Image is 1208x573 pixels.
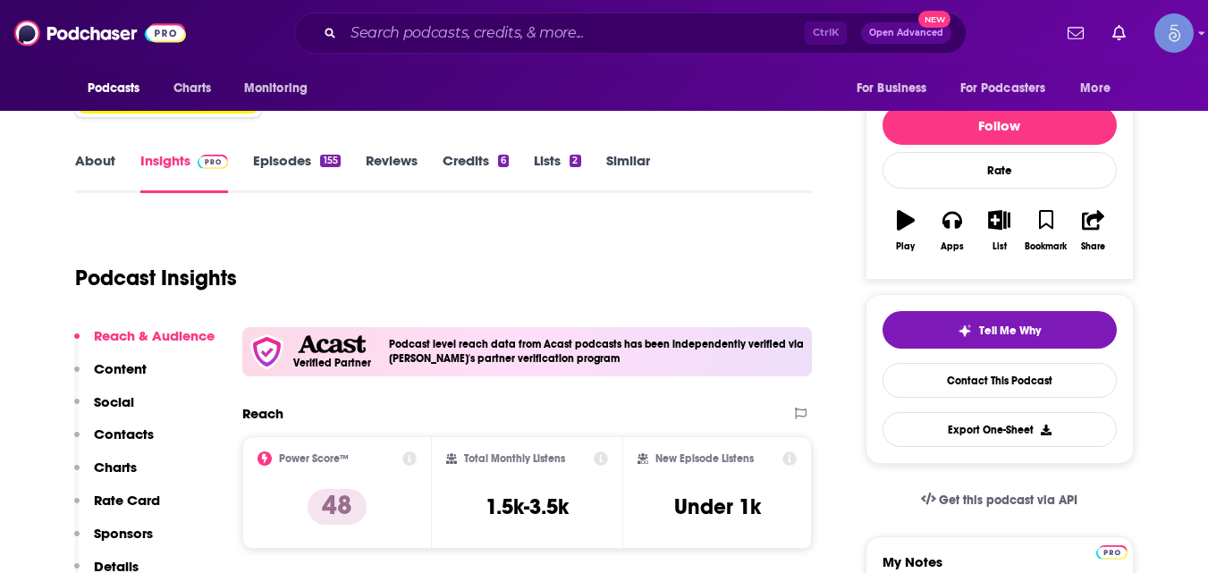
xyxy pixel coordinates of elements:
button: Follow [883,105,1117,145]
a: InsightsPodchaser Pro [140,152,229,193]
a: Get this podcast via API [907,478,1093,522]
div: Play [896,241,915,252]
button: open menu [232,72,331,105]
a: Pro website [1096,543,1128,560]
span: Ctrl K [805,21,847,45]
a: Lists2 [534,152,580,193]
button: Reach & Audience [74,327,215,360]
h2: Total Monthly Listens [464,452,565,465]
span: Tell Me Why [979,324,1041,338]
span: For Podcasters [960,76,1046,101]
h1: Podcast Insights [75,265,237,291]
div: 155 [320,155,340,167]
button: tell me why sparkleTell Me Why [883,311,1117,349]
span: Logged in as Spiral5-G1 [1154,13,1194,53]
button: open menu [844,72,950,105]
a: Charts [162,72,223,105]
button: open menu [1068,72,1133,105]
img: Podchaser Pro [1096,545,1128,560]
p: Social [94,393,134,410]
button: Content [74,360,147,393]
a: Episodes155 [253,152,340,193]
button: Contacts [74,426,154,459]
h2: New Episode Listens [655,452,754,465]
div: Search podcasts, credits, & more... [294,13,967,54]
button: Open AdvancedNew [861,22,951,44]
div: List [993,241,1007,252]
a: Show notifications dropdown [1060,18,1091,48]
div: Bookmark [1025,241,1067,252]
button: open menu [949,72,1072,105]
button: Apps [929,198,976,263]
h3: 1.5k-3.5k [486,493,569,520]
span: For Business [857,76,927,101]
h5: Verified Partner [293,358,371,368]
p: Rate Card [94,492,160,509]
div: Share [1081,241,1105,252]
button: Show profile menu [1154,13,1194,53]
img: Acast [298,335,366,354]
h2: Power Score™ [279,452,349,465]
a: Reviews [366,152,418,193]
h4: Podcast level reach data from Acast podcasts has been independently verified via [PERSON_NAME]'s ... [389,338,806,365]
span: More [1080,76,1111,101]
span: Charts [173,76,212,101]
a: Show notifications dropdown [1105,18,1133,48]
h3: Under 1k [674,493,761,520]
p: Content [94,360,147,377]
a: About [75,152,115,193]
img: Podchaser Pro [198,155,229,169]
button: Export One-Sheet [883,412,1117,447]
button: List [976,198,1022,263]
h2: Reach [242,405,283,422]
p: 48 [308,489,367,525]
p: Reach & Audience [94,327,215,344]
img: Podchaser - Follow, Share and Rate Podcasts [14,16,186,50]
a: Credits6 [443,152,509,193]
div: Rate [883,152,1117,189]
span: Podcasts [88,76,140,101]
button: Charts [74,459,137,492]
div: 6 [498,155,509,167]
div: Apps [941,241,964,252]
img: verfied icon [249,334,284,369]
img: tell me why sparkle [958,324,972,338]
p: Charts [94,459,137,476]
button: Rate Card [74,492,160,525]
span: New [918,11,950,28]
input: Search podcasts, credits, & more... [343,19,805,47]
button: Bookmark [1023,198,1069,263]
span: Get this podcast via API [939,493,1077,508]
a: Similar [606,152,650,193]
button: Share [1069,198,1116,263]
div: 2 [570,155,580,167]
img: User Profile [1154,13,1194,53]
button: Social [74,393,134,426]
button: Play [883,198,929,263]
p: Sponsors [94,525,153,542]
span: Open Advanced [869,29,943,38]
a: Contact This Podcast [883,363,1117,398]
button: Sponsors [74,525,153,558]
button: open menu [75,72,164,105]
span: Monitoring [244,76,308,101]
p: Contacts [94,426,154,442]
